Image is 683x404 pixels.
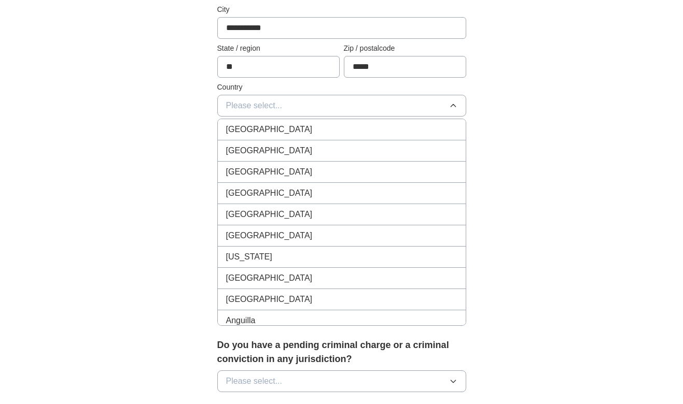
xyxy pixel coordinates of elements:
[226,251,272,263] span: [US_STATE]
[226,187,313,199] span: [GEOGRAPHIC_DATA]
[226,208,313,221] span: [GEOGRAPHIC_DATA]
[217,338,466,366] label: Do you have a pending criminal charge or a criminal conviction in any jurisdiction?
[217,82,466,93] label: Country
[217,43,340,54] label: State / region
[226,229,313,242] span: [GEOGRAPHIC_DATA]
[217,95,466,117] button: Please select...
[226,293,313,306] span: [GEOGRAPHIC_DATA]
[226,145,313,157] span: [GEOGRAPHIC_DATA]
[226,314,256,327] span: Anguilla
[226,375,283,387] span: Please select...
[226,99,283,112] span: Please select...
[344,43,466,54] label: Zip / postalcode
[226,123,313,136] span: [GEOGRAPHIC_DATA]
[226,166,313,178] span: [GEOGRAPHIC_DATA]
[217,4,466,15] label: City
[217,370,466,392] button: Please select...
[226,272,313,284] span: [GEOGRAPHIC_DATA]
